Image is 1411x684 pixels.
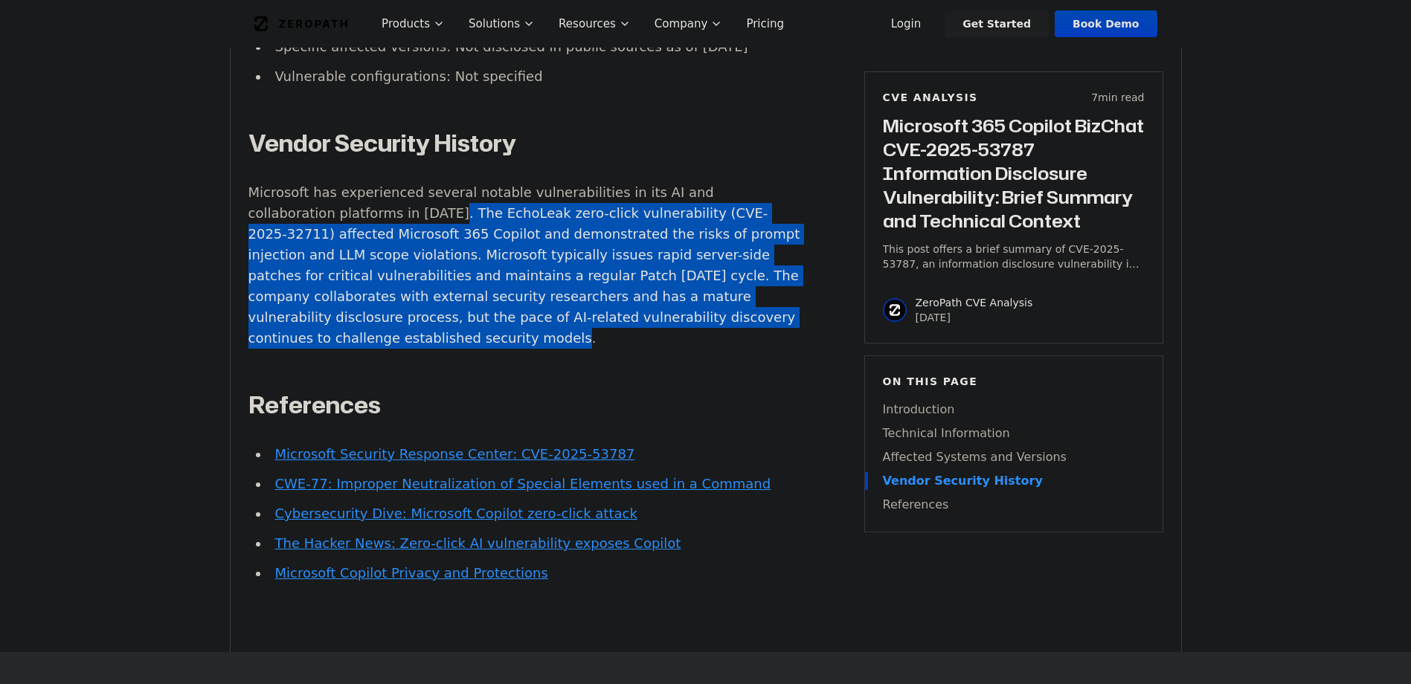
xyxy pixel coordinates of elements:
a: Microsoft Copilot Privacy and Protections [274,565,547,581]
a: Technical Information [883,425,1145,442]
img: ZeroPath CVE Analysis [883,298,907,322]
h6: CVE Analysis [883,90,978,105]
a: References [883,496,1145,514]
a: Get Started [945,10,1049,37]
a: CWE-77: Improper Neutralization of Special Elements used in a Command [274,476,771,491]
a: Login [873,10,939,37]
h6: On this page [883,374,1145,389]
p: 7 min read [1091,90,1144,105]
h3: Microsoft 365 Copilot BizChat CVE-2025-53787 Information Disclosure Vulnerability: Brief Summary ... [883,114,1145,233]
a: Cybersecurity Dive: Microsoft Copilot zero-click attack [274,506,637,521]
p: Microsoft has experienced several notable vulnerabilities in its AI and collaboration platforms i... [248,182,802,349]
p: [DATE] [916,310,1033,325]
h2: Vendor Security History [248,129,802,158]
li: Vulnerable configurations: Not specified [269,66,802,87]
p: This post offers a brief summary of CVE-2025-53787, an information disclosure vulnerability in Mi... [883,242,1145,271]
h2: References [248,390,802,420]
p: ZeroPath CVE Analysis [916,295,1033,310]
a: Book Demo [1055,10,1157,37]
a: Introduction [883,401,1145,419]
a: Affected Systems and Versions [883,448,1145,466]
a: Microsoft Security Response Center: CVE-2025-53787 [274,446,634,462]
a: Vendor Security History [883,472,1145,490]
a: The Hacker News: Zero-click AI vulnerability exposes Copilot [274,535,681,551]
